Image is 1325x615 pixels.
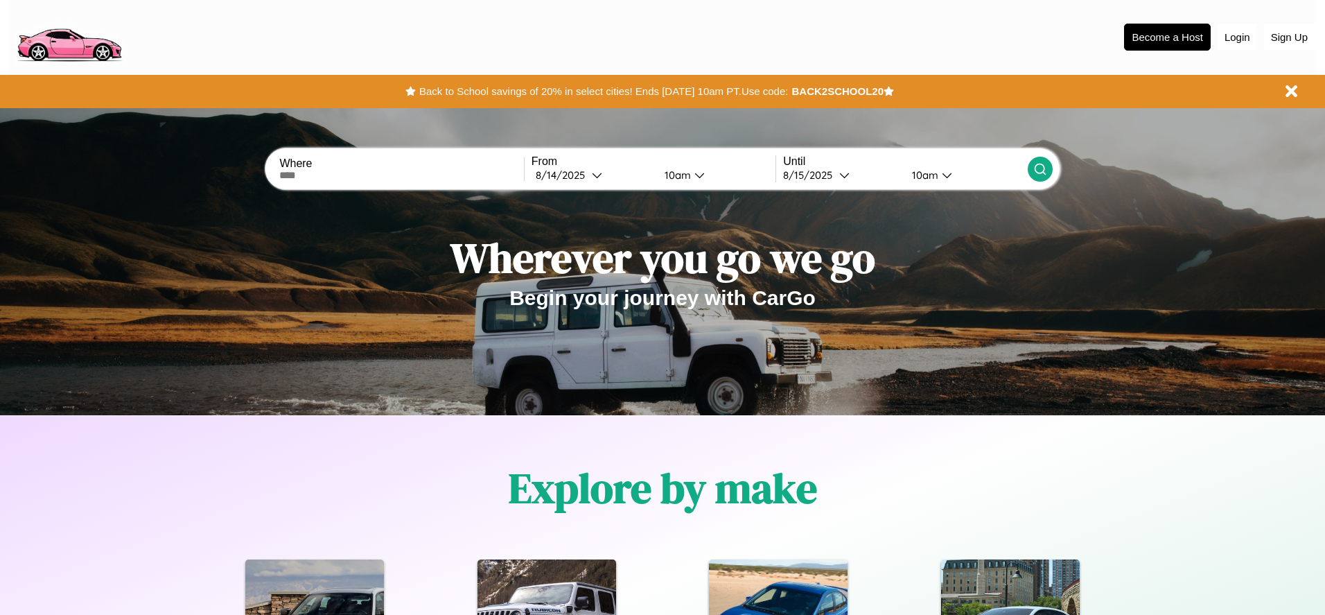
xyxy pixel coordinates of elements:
label: Where [279,157,523,170]
div: 10am [905,168,942,182]
div: 8 / 15 / 2025 [783,168,839,182]
button: 10am [901,168,1027,182]
button: Sign Up [1264,24,1315,50]
button: Login [1218,24,1257,50]
button: 10am [653,168,775,182]
button: 8/14/2025 [532,168,653,182]
h1: Explore by make [509,460,817,517]
div: 8 / 14 / 2025 [536,168,592,182]
img: logo [10,7,128,65]
button: Back to School savings of 20% in select cities! Ends [DATE] 10am PT.Use code: [416,82,791,101]
label: From [532,155,775,168]
b: BACK2SCHOOL20 [791,85,884,97]
label: Until [783,155,1027,168]
button: Become a Host [1124,24,1211,51]
div: 10am [658,168,694,182]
